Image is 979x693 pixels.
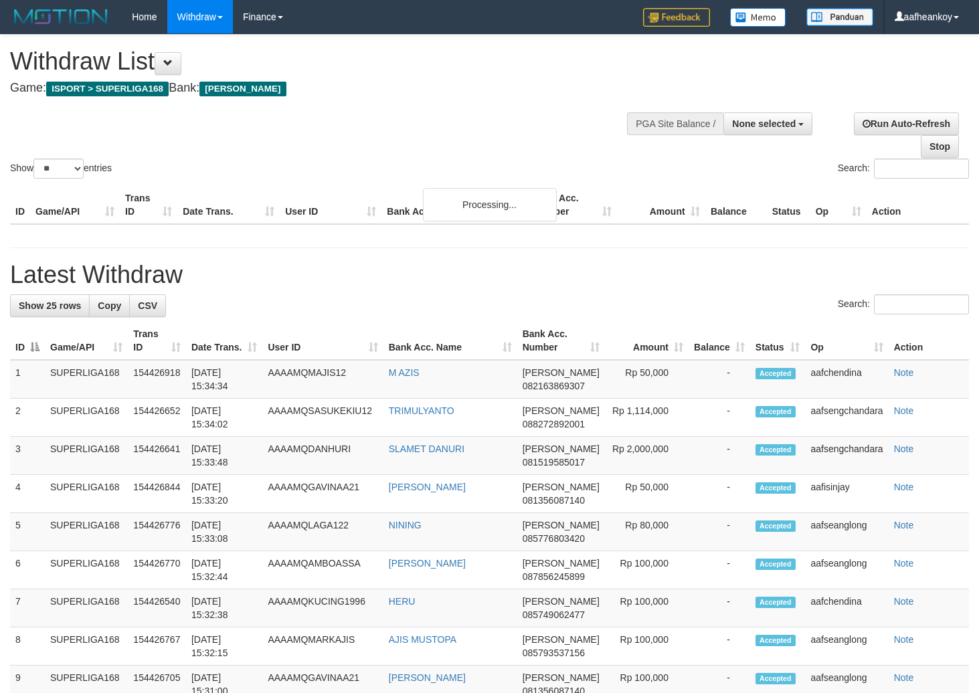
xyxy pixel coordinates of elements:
[45,589,128,627] td: SUPERLIGA168
[894,596,914,607] a: Note
[523,571,585,582] span: Copy 087856245899 to clipboard
[98,300,121,311] span: Copy
[605,437,689,475] td: Rp 2,000,000
[605,399,689,437] td: Rp 1,114,000
[389,367,420,378] a: M AZIS
[723,112,812,135] button: None selected
[838,159,969,179] label: Search:
[10,551,45,589] td: 6
[523,457,585,468] span: Copy 081519585017 to clipboard
[186,589,262,627] td: [DATE] 15:32:38
[689,322,750,360] th: Balance: activate to sort column ascending
[528,186,616,224] th: Bank Acc. Number
[523,648,585,658] span: Copy 085793537156 to clipboard
[45,360,128,399] td: SUPERLIGA168
[689,589,750,627] td: -
[10,82,639,95] h4: Game: Bank:
[689,627,750,666] td: -
[805,322,888,360] th: Op: activate to sort column ascending
[45,399,128,437] td: SUPERLIGA168
[523,443,600,454] span: [PERSON_NAME]
[523,405,600,416] span: [PERSON_NAME]
[643,8,710,27] img: Feedback.jpg
[45,513,128,551] td: SUPERLIGA168
[874,159,969,179] input: Search:
[10,627,45,666] td: 8
[874,294,969,314] input: Search:
[280,186,381,224] th: User ID
[805,513,888,551] td: aafseanglong
[523,609,585,620] span: Copy 085749062477 to clipboard
[389,520,422,530] a: NINING
[523,381,585,391] span: Copy 082163869307 to clipboard
[805,475,888,513] td: aafisinjay
[389,634,456,645] a: AJIS MUSTOPA
[755,559,796,570] span: Accepted
[89,294,130,317] a: Copy
[605,475,689,513] td: Rp 50,000
[523,672,600,683] span: [PERSON_NAME]
[755,635,796,646] span: Accepted
[10,399,45,437] td: 2
[894,558,914,569] a: Note
[805,627,888,666] td: aafseanglong
[10,159,112,179] label: Show entries
[805,437,888,475] td: aafsengchandara
[627,112,723,135] div: PGA Site Balance /
[921,135,959,158] a: Stop
[605,551,689,589] td: Rp 100,000
[750,322,806,360] th: Status: activate to sort column ascending
[10,475,45,513] td: 4
[33,159,84,179] select: Showentries
[262,513,383,551] td: AAAAMQLAGA122
[128,322,186,360] th: Trans ID: activate to sort column ascending
[605,627,689,666] td: Rp 100,000
[805,589,888,627] td: aafchendina
[838,294,969,314] label: Search:
[45,437,128,475] td: SUPERLIGA168
[423,188,557,221] div: Processing...
[46,82,169,96] span: ISPORT > SUPERLIGA168
[128,513,186,551] td: 154426776
[128,437,186,475] td: 154426641
[894,443,914,454] a: Note
[523,558,600,569] span: [PERSON_NAME]
[523,367,600,378] span: [PERSON_NAME]
[894,405,914,416] a: Note
[755,520,796,532] span: Accepted
[186,322,262,360] th: Date Trans.: activate to sort column ascending
[262,360,383,399] td: AAAAMQMAJIS12
[605,322,689,360] th: Amount: activate to sort column ascending
[381,186,528,224] th: Bank Acc. Name
[605,513,689,551] td: Rp 80,000
[523,482,600,492] span: [PERSON_NAME]
[262,475,383,513] td: AAAAMQGAVINAA21
[10,360,45,399] td: 1
[177,186,280,224] th: Date Trans.
[605,589,689,627] td: Rp 100,000
[186,513,262,551] td: [DATE] 15:33:08
[894,367,914,378] a: Note
[199,82,286,96] span: [PERSON_NAME]
[523,634,600,645] span: [PERSON_NAME]
[805,399,888,437] td: aafsengchandara
[689,399,750,437] td: -
[689,360,750,399] td: -
[10,186,30,224] th: ID
[605,360,689,399] td: Rp 50,000
[262,589,383,627] td: AAAAMQKUCING1996
[10,589,45,627] td: 7
[389,482,466,492] a: [PERSON_NAME]
[129,294,166,317] a: CSV
[805,360,888,399] td: aafchendina
[894,672,914,683] a: Note
[128,627,186,666] td: 154426767
[45,322,128,360] th: Game/API: activate to sort column ascending
[10,294,90,317] a: Show 25 rows
[128,399,186,437] td: 154426652
[889,322,969,360] th: Action
[894,520,914,530] a: Note
[867,186,969,224] th: Action
[389,672,466,683] a: [PERSON_NAME]
[186,360,262,399] td: [DATE] 15:34:34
